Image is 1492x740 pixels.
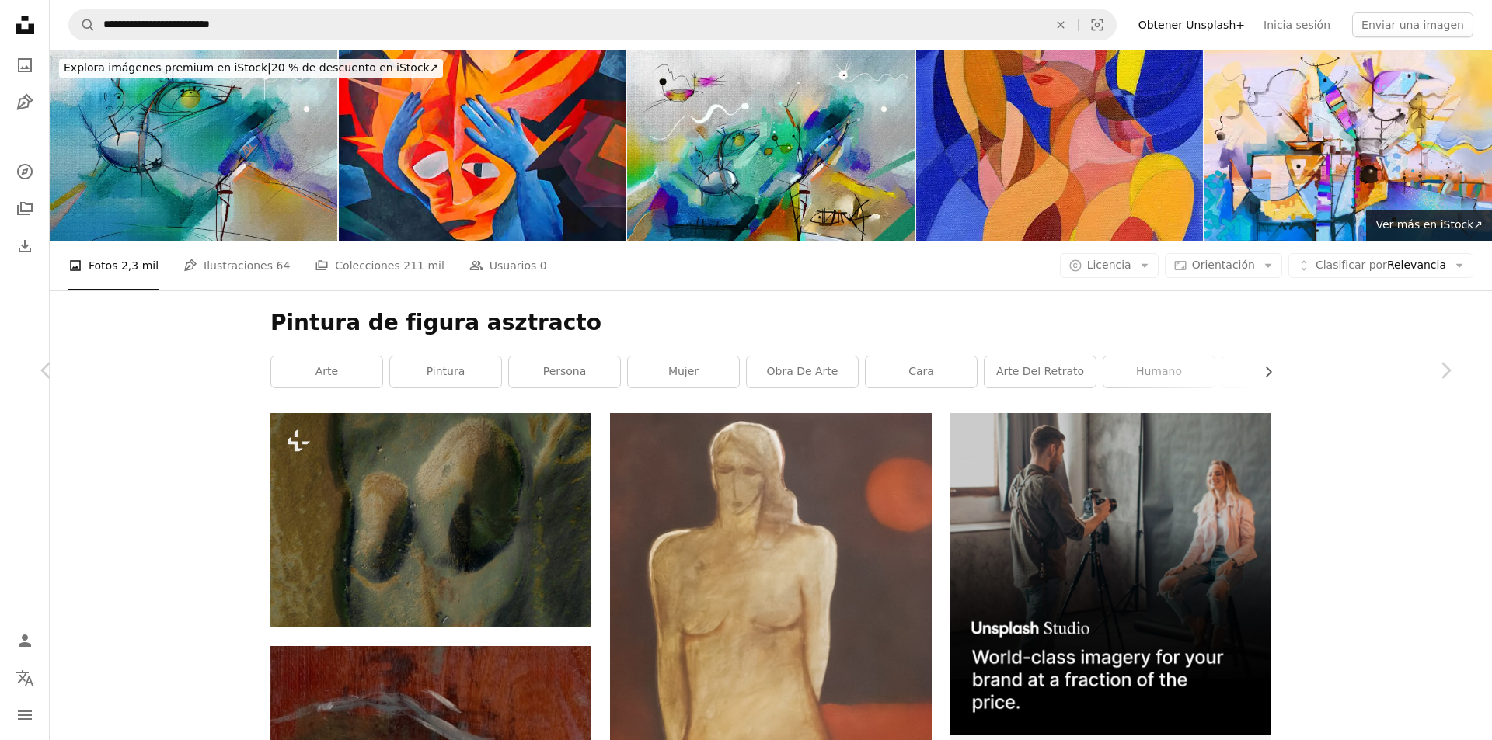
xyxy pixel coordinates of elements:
[1165,253,1282,278] button: Orientación
[1129,12,1254,37] a: Obtener Unsplash+
[1316,259,1387,271] span: Clasificar por
[9,87,40,118] a: Ilustraciones
[747,356,858,387] a: Obra de arte
[9,625,40,656] a: Iniciar sesión / Registrarse
[627,50,915,241] img: Aceite de fantasía colorida abstracta, pintura de acrílico. Pinturas semiabstractas de árbol, páj...
[9,700,40,731] button: Menú
[64,61,271,74] span: Explora imágenes premium en iStock |
[9,662,40,693] button: Idioma
[183,241,290,290] a: Ilustraciones 64
[68,9,1117,40] form: Encuentra imágenes en todo el sitio
[469,241,547,290] a: Usuarios 0
[276,257,290,274] span: 64
[1060,253,1159,278] button: Licencia
[50,50,337,241] img: Abstracto colorido fantasía aceite, pintura acrílica. Pintura semi-abstracta de árbol, niño y cab...
[64,61,438,74] span: 20 % de descuento en iStock ↗
[1103,356,1215,387] a: Humano
[1254,12,1340,37] a: Inicia sesión
[985,356,1096,387] a: Arte del retrato
[1352,12,1473,37] button: Enviar una imagen
[1399,296,1492,445] a: Siguiente
[315,241,444,290] a: Colecciones 211 mil
[50,50,452,87] a: Explora imágenes premium en iStock|20 % de descuento en iStock↗
[1204,50,1492,241] img: Pintura al óleo abstracta fantasía colorida. Resumen de la semi de árboles, flores y peces en pai...
[9,156,40,187] a: Explorar
[339,50,626,241] img: División de cefalea
[1375,218,1483,231] span: Ver más en iStock ↗
[270,513,591,527] a: una vista de pájaro de una vista de pájaro de un pájaro
[270,413,591,627] img: una vista de pájaro de una vista de pájaro de un pájaro
[916,50,1204,241] img: Cubist "Chica"
[1366,210,1492,241] a: Ver más en iStock↗
[390,356,501,387] a: pintura
[866,356,977,387] a: cara
[1079,10,1116,40] button: Búsqueda visual
[1222,356,1333,387] a: cabeza
[9,231,40,262] a: Historial de descargas
[1288,253,1473,278] button: Clasificar porRelevancia
[628,356,739,387] a: mujer
[403,257,444,274] span: 211 mil
[9,193,40,224] a: Colecciones
[1254,356,1271,387] button: desplazar lista a la derecha
[69,10,96,40] button: Buscar en Unsplash
[509,356,620,387] a: persona
[1044,10,1078,40] button: Borrar
[950,413,1271,734] img: file-1715651741414-859baba4300dimage
[270,309,1271,337] h1: Pintura de figura asztracto
[610,651,931,665] a: Una pintura de una mujer desnuda de pie frente a un fondo rojo y azul
[1316,258,1446,273] span: Relevancia
[271,356,382,387] a: arte
[1087,259,1131,271] span: Licencia
[540,257,547,274] span: 0
[9,50,40,81] a: Fotos
[1192,259,1255,271] span: Orientación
